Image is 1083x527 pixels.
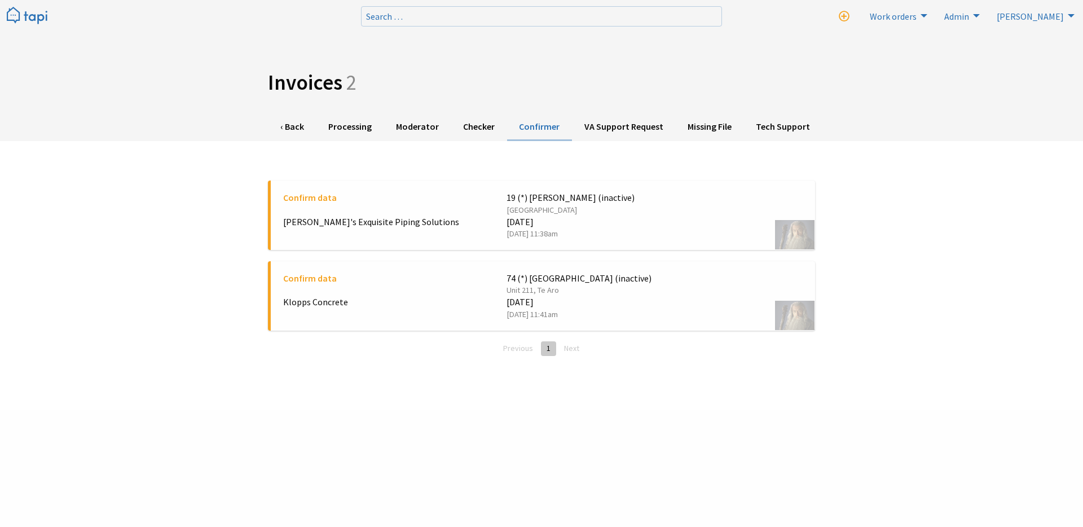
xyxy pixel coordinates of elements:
[507,284,713,296] span: Unit 211, Te Aro
[346,69,357,95] span: 2
[572,113,675,141] a: VA Support Request
[839,11,849,22] i: New work order
[863,7,930,25] a: Work orders
[507,272,713,284] span: 74 (*) [GEOGRAPHIC_DATA] (inactive)
[7,7,47,25] img: Tapi logo
[498,341,539,356] li: Previous
[268,113,316,141] a: ‹ Back
[507,228,713,239] span: 17/8/2021 at 11:38am
[283,296,490,308] span: Klopps Concrete
[743,113,822,141] a: Tech Support
[507,216,713,228] span: 17/8/2021 at 11:38am
[937,7,983,25] a: Admin
[268,341,815,356] ul: Pagination
[283,192,337,203] span: Confirm data
[268,70,589,95] h1: Invoices
[507,113,572,141] a: Confirmer
[507,204,713,216] span: [GEOGRAPHIC_DATA]
[384,113,451,141] a: Moderator
[507,191,713,204] span: 19 (*) [PERSON_NAME] (inactive)
[558,341,585,356] li: Next
[775,220,815,250] img: ABC Liquid NZ
[775,301,815,331] img: ABC Liquid NZ
[507,296,713,308] span: 17/8/2021 at 11:41am
[675,113,743,141] a: Missing File
[990,7,1077,25] a: [PERSON_NAME]
[997,11,1064,22] span: [PERSON_NAME]
[944,11,969,22] span: Admin
[366,11,403,22] span: Search …
[283,216,490,228] span: [PERSON_NAME]'s Exquisite Piping Solutions
[541,341,556,356] li: 1
[451,113,507,141] a: Checker
[870,11,917,22] span: Work orders
[316,113,384,141] a: Processing
[268,181,815,250] a: Confirm data 19 (*) [PERSON_NAME] (inactive) [GEOGRAPHIC_DATA] [PERSON_NAME]'s Exquisite Piping S...
[268,261,815,331] a: Confirm data 74 (*) [GEOGRAPHIC_DATA] (inactive) Unit 211, Te Aro Klopps Concrete [DATE] [DATE] 1...
[283,273,337,284] span: Confirm data
[507,309,713,320] span: 17/8/2021 at 11:41am
[990,7,1077,25] li: Rebekah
